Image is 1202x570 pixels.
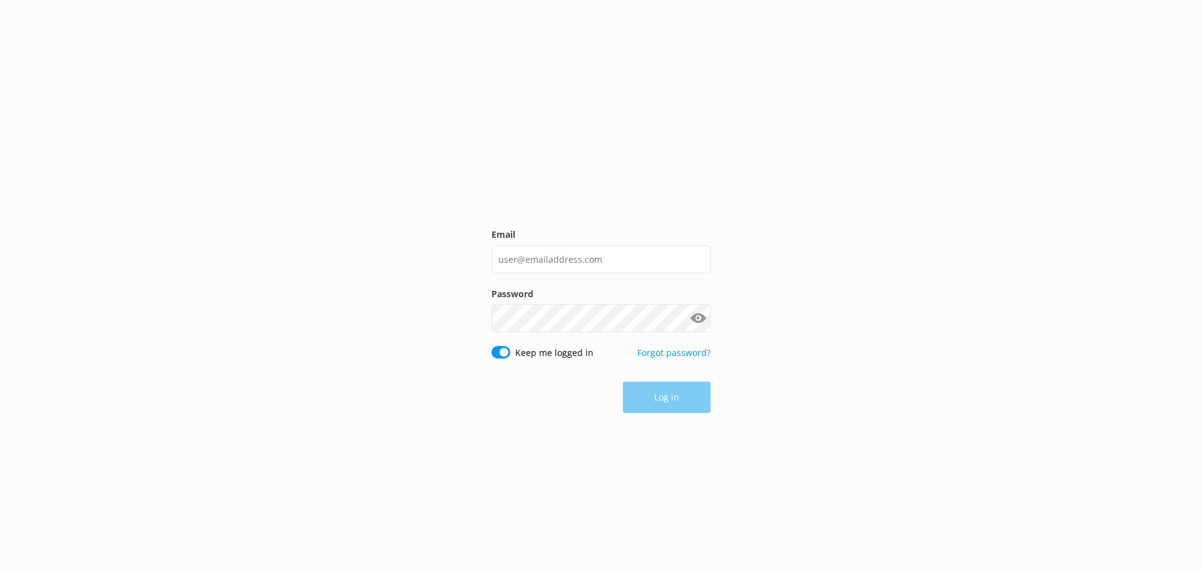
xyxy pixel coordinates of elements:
label: Password [491,287,711,301]
button: Show password [686,306,711,331]
input: user@emailaddress.com [491,245,711,273]
label: Keep me logged in [515,346,593,360]
label: Email [491,228,711,242]
a: Forgot password? [637,347,711,359]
